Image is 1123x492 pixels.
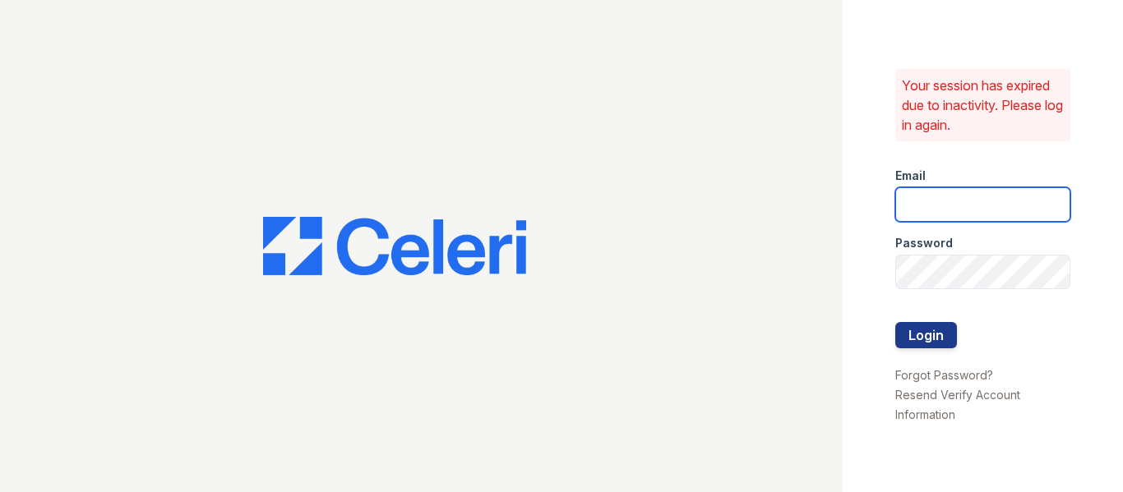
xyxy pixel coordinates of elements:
p: Your session has expired due to inactivity. Please log in again. [902,76,1065,135]
a: Resend Verify Account Information [895,388,1020,421]
img: CE_Logo_Blue-a8612792a0a2168367f1c8372b55b34899dd931a85d93a1a3d3e32e68fde9ad4.png [263,217,526,276]
a: Forgot Password? [895,368,993,382]
label: Email [895,168,926,184]
button: Login [895,322,957,348]
label: Password [895,235,953,251]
